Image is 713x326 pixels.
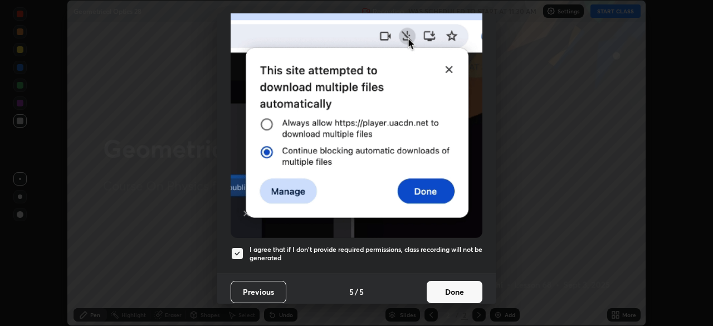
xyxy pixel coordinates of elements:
button: Previous [231,281,286,303]
h4: / [355,286,358,298]
button: Done [427,281,482,303]
h5: I agree that if I don't provide required permissions, class recording will not be generated [250,245,482,262]
h4: 5 [359,286,364,298]
h4: 5 [349,286,354,298]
